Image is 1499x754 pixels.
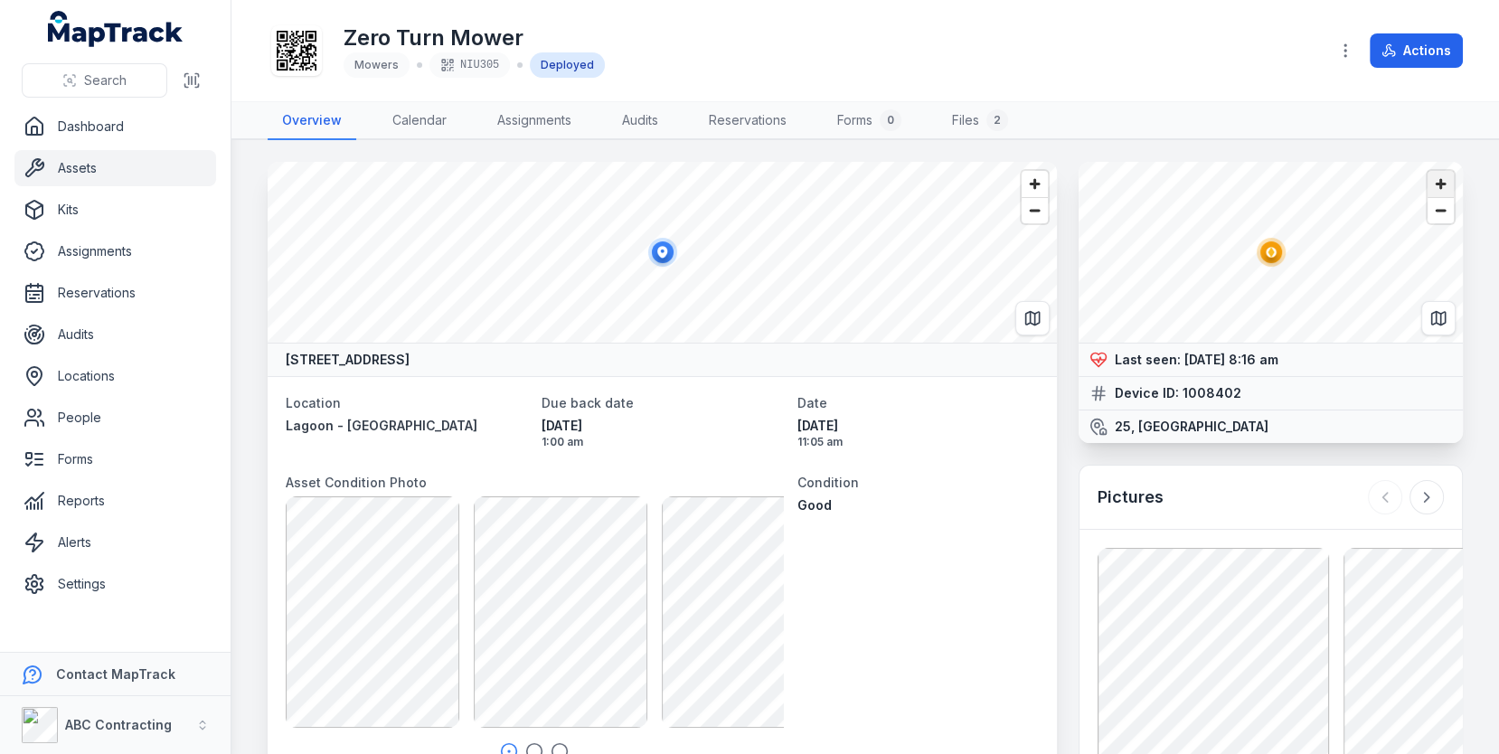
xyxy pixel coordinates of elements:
a: Overview [268,102,356,140]
strong: Device ID: [1115,384,1179,402]
h3: Pictures [1098,485,1164,510]
a: Calendar [378,102,461,140]
div: NIU305 [429,52,510,78]
a: Locations [14,358,216,394]
span: Condition [797,475,859,490]
strong: [STREET_ADDRESS] [286,351,410,369]
span: Search [84,71,127,90]
a: MapTrack [48,11,184,47]
a: Assignments [483,102,586,140]
a: Forms [14,441,216,477]
span: Date [797,395,827,410]
span: [DATE] [797,417,1039,435]
span: Due back date [542,395,634,410]
strong: Last seen: [1115,351,1181,369]
strong: 25, [GEOGRAPHIC_DATA] [1115,418,1268,436]
h1: Zero Turn Mower [344,24,605,52]
canvas: Map [1079,162,1463,343]
button: Zoom out [1022,197,1048,223]
a: Files2 [938,102,1023,140]
button: Zoom in [1428,171,1454,197]
div: 0 [880,109,901,131]
span: Mowers [354,58,399,71]
a: Kits [14,192,216,228]
a: Settings [14,566,216,602]
div: Deployed [530,52,605,78]
span: 1:00 am [542,435,783,449]
span: Asset Condition Photo [286,475,427,490]
button: Zoom in [1022,171,1048,197]
a: Reservations [694,102,801,140]
time: 31/01/2025, 1:00:00 am [542,417,783,449]
button: Switch to Map View [1421,301,1456,335]
a: Reports [14,483,216,519]
a: Forms0 [823,102,916,140]
time: 27/03/2025, 8:16:24 am [1184,352,1278,367]
div: 2 [986,109,1008,131]
span: 11:05 am [797,435,1039,449]
button: Switch to Map View [1015,301,1050,335]
a: Alerts [14,524,216,561]
a: Reservations [14,275,216,311]
a: People [14,400,216,436]
a: Audits [14,316,216,353]
a: Dashboard [14,108,216,145]
span: Good [797,497,832,513]
strong: ABC Contracting [65,717,172,732]
a: Lagoon - [GEOGRAPHIC_DATA] [286,417,527,435]
button: Zoom out [1428,197,1454,223]
a: Assignments [14,233,216,269]
time: 20/01/2025, 11:05:34 am [797,417,1039,449]
button: Search [22,63,167,98]
a: Assets [14,150,216,186]
strong: Contact MapTrack [56,666,175,682]
canvas: Map [268,162,1057,343]
strong: 1008402 [1183,384,1241,402]
span: Lagoon - [GEOGRAPHIC_DATA] [286,418,477,433]
span: Location [286,395,341,410]
span: [DATE] 8:16 am [1184,352,1278,367]
a: Audits [608,102,673,140]
button: Actions [1370,33,1463,68]
span: [DATE] [542,417,783,435]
